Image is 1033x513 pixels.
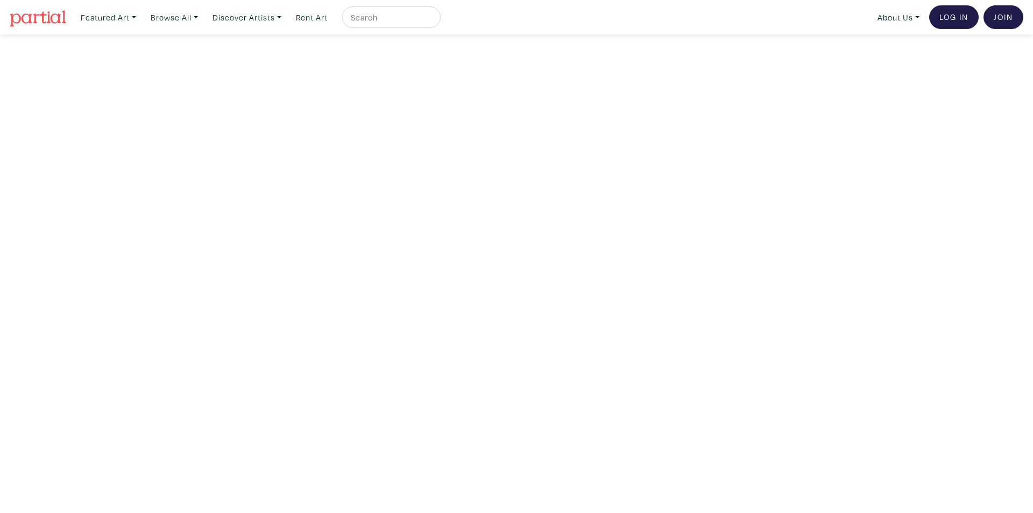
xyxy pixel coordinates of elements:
a: Join [984,5,1023,29]
a: Featured Art [76,6,141,29]
a: Discover Artists [208,6,286,29]
input: Search [350,11,430,24]
a: Log In [929,5,979,29]
a: Browse All [146,6,203,29]
a: Rent Art [291,6,332,29]
a: About Us [873,6,924,29]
